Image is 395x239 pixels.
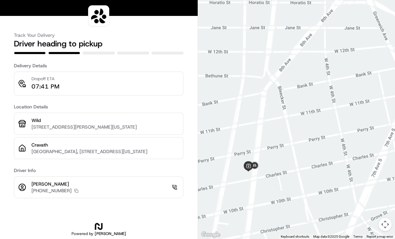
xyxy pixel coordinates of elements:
h3: Location Details [14,103,183,110]
p: [PHONE_NUMBER] [31,187,72,194]
button: Map camera controls [378,218,392,231]
a: Open this area in Google Maps (opens a new window) [200,230,222,239]
h3: Delivery Details [14,62,183,69]
p: Dropoff ETA [31,76,59,82]
a: Report a map error [367,235,393,238]
img: Google [200,230,222,239]
span: [PERSON_NAME] [95,231,126,236]
h2: Driver heading to pickup [14,38,183,49]
button: Keyboard shortcuts [281,234,309,239]
p: Wild [31,117,179,124]
p: [GEOGRAPHIC_DATA], [STREET_ADDRESS][US_STATE] [31,148,179,155]
p: [PERSON_NAME] [31,181,78,187]
p: 07:41 PM [31,82,59,91]
h2: Powered by [72,231,126,236]
p: Cravath [31,142,179,148]
a: Terms (opens in new tab) [353,235,363,238]
p: [STREET_ADDRESS][PERSON_NAME][US_STATE] [31,124,179,130]
span: Map data ©2025 Google [313,235,349,238]
img: logo-public_tracking_screen-Sharebite-1703187580717.png [90,7,108,25]
h3: Driver Info [14,167,183,174]
h3: Track Your Delivery [14,32,183,38]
